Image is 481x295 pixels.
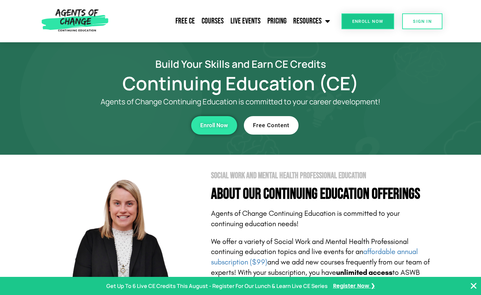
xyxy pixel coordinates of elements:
[76,98,405,106] p: Agents of Change Continuing Education is committed to your career development!
[172,13,198,30] a: Free CE
[264,13,290,30] a: Pricing
[106,281,328,291] p: Get Up To 6 Live CE Credits This August - Register For Our Lunch & Learn Live CE Series
[198,13,227,30] a: Courses
[211,237,432,288] p: We offer a variety of Social Work and Mental Health Professional continuing education topics and ...
[352,19,383,23] span: Enroll Now
[290,13,333,30] a: Resources
[200,122,228,128] span: Enroll Now
[244,116,299,135] a: Free Content
[253,122,289,128] span: Free Content
[341,13,394,29] a: Enroll Now
[211,209,400,228] span: Agents of Change Continuing Education is committed to your continuing education needs!
[191,116,237,135] a: Enroll Now
[402,13,442,29] a: SIGN IN
[470,282,478,290] button: Close Banner
[227,13,264,30] a: Live Events
[49,76,432,91] h1: Continuing Education (CE)
[333,281,375,291] a: Register Now ❯
[49,59,432,69] h2: Build Your Skills and Earn CE Credits
[211,171,432,180] h2: Social Work and Mental Health Professional Education
[336,268,392,277] b: unlimited access
[413,19,432,23] span: SIGN IN
[111,13,333,30] nav: Menu
[211,187,432,202] h4: About Our Continuing Education Offerings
